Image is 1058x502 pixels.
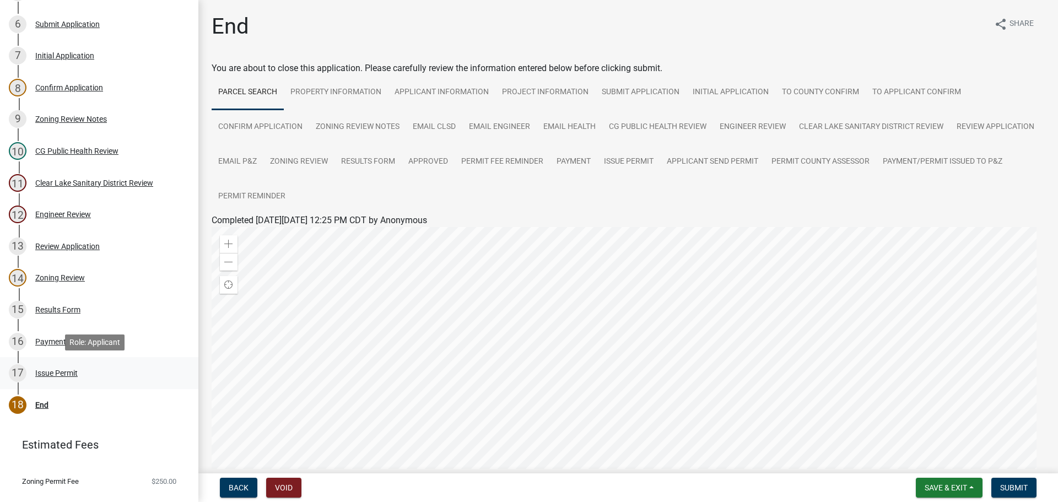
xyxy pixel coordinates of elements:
a: Issue Permit [597,144,660,180]
a: Results Form [334,144,402,180]
a: Project Information [495,75,595,110]
button: shareShare [985,13,1043,35]
div: Payment [35,338,66,346]
a: Clear Lake Sanitary District Review [792,110,950,145]
a: Confirm Application [212,110,309,145]
a: Email P&Z [212,144,263,180]
span: $250.00 [152,478,176,485]
h1: End [212,13,249,40]
div: Zoning Review Notes [35,115,107,123]
div: Clear Lake Sanitary District Review [35,179,153,187]
div: Results Form [35,306,80,314]
a: Engineer Review [713,110,792,145]
a: To County Confirm [775,75,866,110]
button: Submit [991,478,1037,498]
div: Engineer Review [35,210,91,218]
span: Zoning Permit Fee [22,478,79,485]
div: Zoom in [220,235,237,253]
div: Find my location [220,276,237,294]
button: Void [266,478,301,498]
span: Share [1010,18,1034,31]
a: Initial Application [686,75,775,110]
div: 10 [9,142,26,160]
a: Email Engineer [462,110,537,145]
button: Save & Exit [916,478,983,498]
a: Property Information [284,75,388,110]
a: Payment [550,144,597,180]
a: CG Public Health Review [602,110,713,145]
div: 8 [9,79,26,96]
a: Submit Application [595,75,686,110]
span: Save & Exit [925,483,967,492]
div: 12 [9,206,26,223]
span: Submit [1000,483,1028,492]
a: Permit Reminder [212,179,292,214]
div: 16 [9,333,26,350]
a: Applicant Information [388,75,495,110]
button: Back [220,478,257,498]
a: Permit Fee Reminder [455,144,550,180]
div: 9 [9,110,26,128]
div: Issue Permit [35,369,78,377]
a: Email CLSD [406,110,462,145]
div: Submit Application [35,20,100,28]
div: 7 [9,47,26,64]
div: Confirm Application [35,84,103,91]
a: Approved [402,144,455,180]
div: Zoning Review [35,274,85,282]
div: 17 [9,364,26,382]
div: 13 [9,237,26,255]
span: Completed [DATE][DATE] 12:25 PM CDT by Anonymous [212,215,427,225]
a: Review Application [950,110,1041,145]
div: Zoom out [220,253,237,271]
a: Zoning Review [263,144,334,180]
div: Role: Applicant [65,334,125,350]
div: 14 [9,269,26,287]
div: 18 [9,396,26,414]
div: 6 [9,15,26,33]
span: Back [229,483,249,492]
a: Permit County Assessor [765,144,876,180]
i: share [994,18,1007,31]
div: CG Public Health Review [35,147,118,155]
div: Review Application [35,242,100,250]
div: 11 [9,174,26,192]
a: Estimated Fees [9,434,181,456]
a: Zoning Review Notes [309,110,406,145]
a: Applicant Send Permit [660,144,765,180]
a: Email Health [537,110,602,145]
a: Parcel Search [212,75,284,110]
div: End [35,401,48,409]
div: 15 [9,301,26,319]
a: Payment/Permit Issued to P&Z [876,144,1009,180]
div: Initial Application [35,52,94,60]
a: To Applicant Confirm [866,75,968,110]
